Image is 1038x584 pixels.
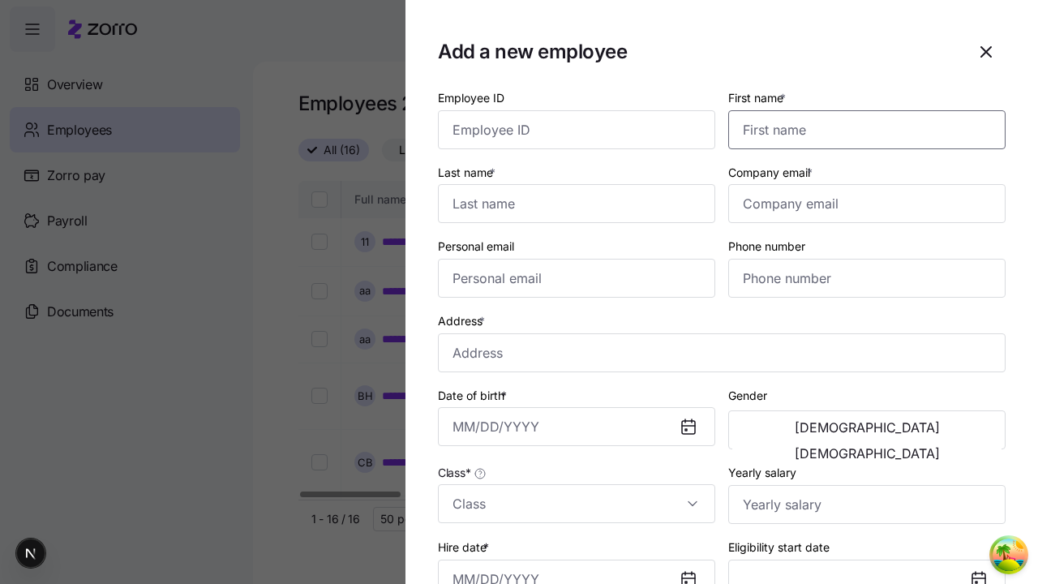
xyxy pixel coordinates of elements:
[728,539,830,556] label: Eligibility start date
[728,464,796,482] label: Yearly salary
[438,259,715,298] input: Personal email
[438,484,715,523] input: Class
[438,184,715,223] input: Last name
[728,387,767,405] label: Gender
[438,387,510,405] label: Date of birth
[438,164,499,182] label: Last name
[728,89,789,107] label: First name
[993,539,1025,571] button: Open Tanstack query devtools
[728,485,1006,524] input: Yearly salary
[438,333,1006,372] input: Address
[728,184,1006,223] input: Company email
[438,407,715,446] input: MM/DD/YYYY
[438,39,954,64] h1: Add a new employee
[438,465,470,481] span: Class *
[795,421,940,434] span: [DEMOGRAPHIC_DATA]
[438,238,514,255] label: Personal email
[438,312,488,330] label: Address
[728,164,816,182] label: Company email
[438,539,492,556] label: Hire date
[728,110,1006,149] input: First name
[795,447,940,460] span: [DEMOGRAPHIC_DATA]
[728,238,805,255] label: Phone number
[438,110,715,149] input: Employee ID
[728,259,1006,298] input: Phone number
[438,89,504,107] label: Employee ID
